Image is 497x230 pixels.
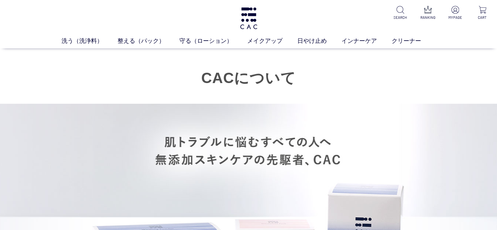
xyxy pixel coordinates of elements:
[239,7,258,29] img: logo
[297,37,342,45] a: 日やけ止め
[392,37,436,45] a: クリーナー
[247,37,297,45] a: メイクアップ
[392,6,409,20] a: SEARCH
[118,37,179,45] a: 整える（パック）
[474,15,491,20] p: CART
[179,37,247,45] a: 守る（ローション）
[446,15,463,20] p: MYPAGE
[342,37,392,45] a: インナーケア
[419,15,436,20] p: RANKING
[474,6,491,20] a: CART
[392,15,409,20] p: SEARCH
[446,6,463,20] a: MYPAGE
[419,6,436,20] a: RANKING
[62,37,118,45] a: 洗う（洗浄料）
